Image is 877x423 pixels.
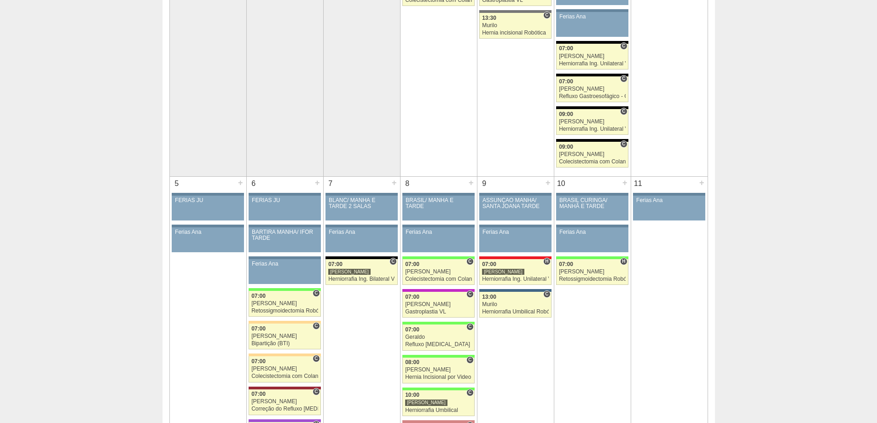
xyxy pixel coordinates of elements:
[559,269,626,275] div: [PERSON_NAME]
[405,309,472,315] div: Gastroplastia VL
[559,45,573,52] span: 07:00
[249,419,320,422] div: Key: IFOR
[402,289,474,292] div: Key: Maria Braido
[249,291,320,317] a: C 07:00 [PERSON_NAME] Retossigmoidectomia Robótica
[389,258,396,265] span: Consultório
[556,196,628,220] a: BRASIL CURINGA/ MANHÃ E TARDE
[325,193,397,196] div: Key: Aviso
[559,261,573,267] span: 07:00
[405,326,419,333] span: 07:00
[251,293,266,299] span: 07:00
[477,177,492,191] div: 9
[401,177,415,191] div: 8
[482,15,496,21] span: 13:30
[544,177,552,189] div: +
[482,229,548,235] div: Ferias Ana
[251,358,266,365] span: 07:00
[556,139,628,142] div: Key: Blanc
[251,308,318,314] div: Retossigmoidectomia Robótica
[249,256,320,259] div: Key: Aviso
[620,42,627,50] span: Consultório
[405,407,472,413] div: Herniorrafia Umbilical
[251,325,266,332] span: 07:00
[325,256,397,259] div: Key: Blanc
[559,53,626,59] div: [PERSON_NAME]
[556,74,628,76] div: Key: Blanc
[620,140,627,148] span: Consultório
[251,406,318,412] div: Correção do Refluxo [MEDICAL_DATA] esofágico Robótico
[405,342,472,348] div: Refluxo [MEDICAL_DATA] esofágico Robótico
[405,374,472,380] div: Hernia Incisional por Video
[402,193,474,196] div: Key: Aviso
[249,387,320,389] div: Key: Sírio Libanês
[466,258,473,265] span: Consultório
[390,177,398,189] div: +
[329,229,395,235] div: Ferias Ana
[467,177,475,189] div: +
[479,227,551,252] a: Ferias Ana
[402,324,474,350] a: C 07:00 Geraldo Refluxo [MEDICAL_DATA] esofágico Robótico
[405,359,419,365] span: 08:00
[252,197,318,203] div: FERIAS JU
[328,261,343,267] span: 07:00
[329,197,395,209] div: BLANC/ MANHÃ E TARDE 2 SALAS
[172,225,244,227] div: Key: Aviso
[237,177,244,189] div: +
[620,258,627,265] span: Hospital
[402,420,474,423] div: Key: Santa Helena
[543,258,550,265] span: Hospital
[559,144,573,150] span: 09:00
[482,276,549,282] div: Herniorrafia Ing. Unilateral VL
[559,111,573,117] span: 09:00
[698,177,706,189] div: +
[325,259,397,285] a: C 07:00 [PERSON_NAME] Herniorrafia Ing. Bilateral VL
[556,9,628,12] div: Key: Aviso
[252,229,318,241] div: BARTIRA MANHÃ/ IFOR TARDE
[251,373,318,379] div: Colecistectomia com Colangiografia VL
[559,229,625,235] div: Ferias Ana
[325,227,397,252] a: Ferias Ana
[559,86,626,92] div: [PERSON_NAME]
[249,193,320,196] div: Key: Aviso
[556,76,628,102] a: C 07:00 [PERSON_NAME] Refluxo Gastroesofágico - Cirurgia VL
[631,177,645,191] div: 11
[175,197,241,203] div: FERIAS JU
[554,177,569,191] div: 10
[559,159,626,165] div: Colecistectomia com Colangiografia VL
[170,177,184,191] div: 5
[402,355,474,358] div: Key: Brasil
[328,268,371,275] div: [PERSON_NAME]
[328,276,395,282] div: Herniorrafia Ing. Bilateral VL
[556,227,628,252] a: Ferias Ana
[402,256,474,259] div: Key: Brasil
[559,151,626,157] div: [PERSON_NAME]
[249,353,320,356] div: Key: Bartira
[249,227,320,252] a: BARTIRA MANHÃ/ IFOR TARDE
[402,390,474,416] a: C 10:00 [PERSON_NAME] Herniorrafia Umbilical
[405,367,472,373] div: [PERSON_NAME]
[251,399,318,405] div: [PERSON_NAME]
[325,225,397,227] div: Key: Aviso
[556,109,628,135] a: C 09:00 [PERSON_NAME] Herniorrafia Ing. Unilateral VL
[466,356,473,364] span: Consultório
[479,292,551,318] a: C 13:00 Murilo Herniorrafia Umbilical Robótica
[479,193,551,196] div: Key: Aviso
[247,177,261,191] div: 6
[556,259,628,285] a: H 07:00 [PERSON_NAME] Retossigmoidectomia Robótica
[482,261,496,267] span: 07:00
[559,78,573,85] span: 07:00
[556,44,628,70] a: C 07:00 [PERSON_NAME] Herniorrafia Ing. Unilateral VL
[405,269,472,275] div: [PERSON_NAME]
[556,225,628,227] div: Key: Aviso
[249,324,320,349] a: C 07:00 [PERSON_NAME] Bipartição (BTI)
[479,13,551,39] a: C 13:30 Murilo Hernia incisional Robótica
[559,61,626,67] div: Herniorrafia Ing. Unilateral VL
[543,290,550,298] span: Consultório
[482,301,549,307] div: Murilo
[405,294,419,300] span: 07:00
[405,392,419,398] span: 10:00
[172,227,244,252] a: Ferias Ana
[559,93,626,99] div: Refluxo Gastroesofágico - Cirurgia VL
[402,259,474,285] a: C 07:00 [PERSON_NAME] Colecistectomia com Colangiografia VL
[633,196,705,220] a: Ferias Ana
